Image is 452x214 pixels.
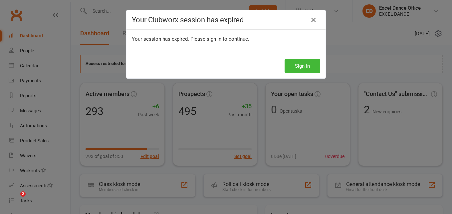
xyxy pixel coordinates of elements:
[132,16,320,24] h4: Your Clubworx session has expired
[308,15,319,25] a: Close
[285,59,320,73] button: Sign In
[132,36,249,42] span: Your session has expired. Please sign in to continue.
[7,191,23,207] iframe: Intercom live chat
[20,191,26,197] span: 2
